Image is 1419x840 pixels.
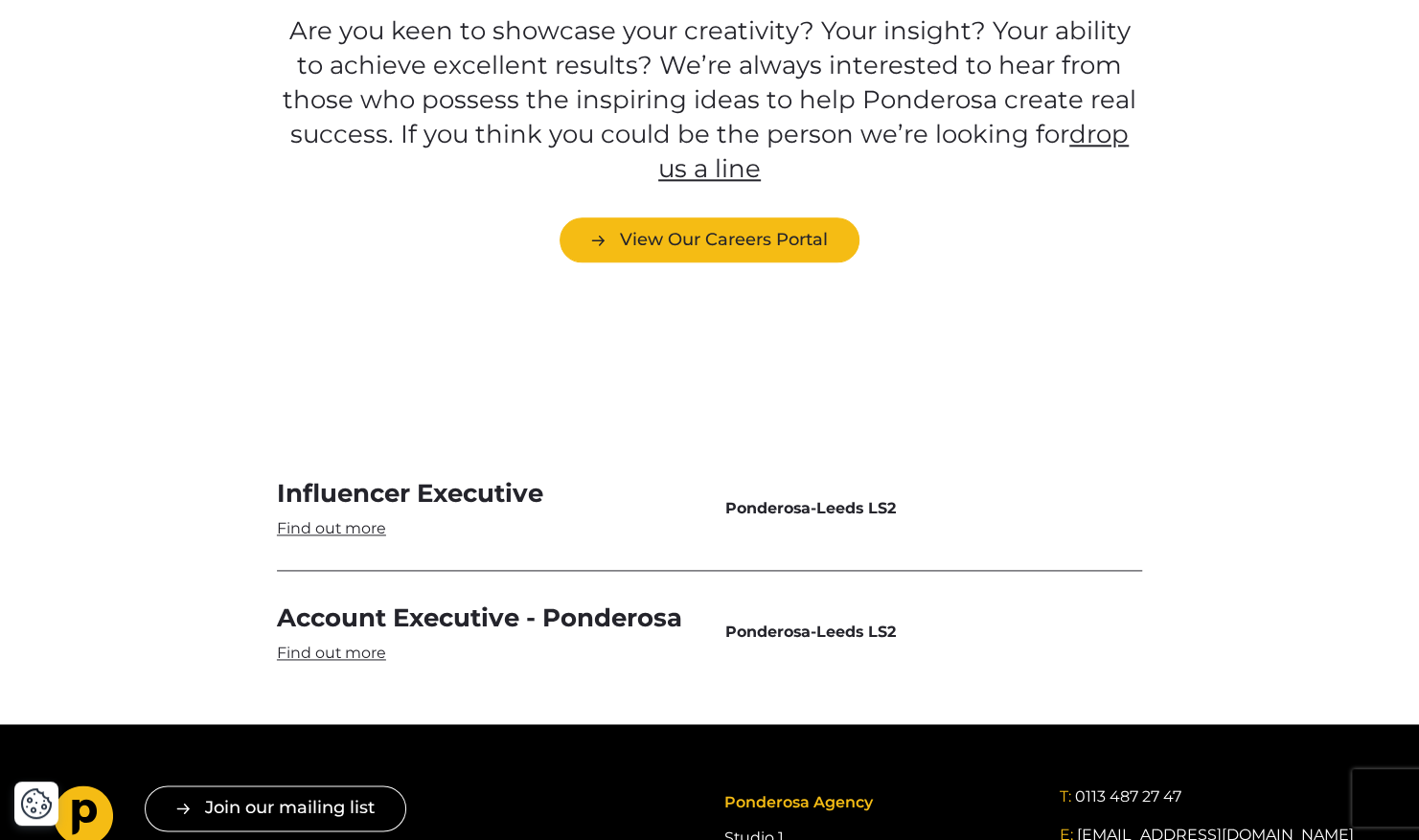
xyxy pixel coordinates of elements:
a: View Our Careers Portal [560,217,859,262]
span: Leeds LS2 [815,623,895,641]
a: Account Executive - Ponderosa [277,602,695,664]
p: Are you keen to showcase your creativity? Your insight? Your ability to achieve excellent results... [277,14,1142,187]
span: - [724,621,1142,644]
span: Ponderosa [724,499,810,517]
a: Influencer Executive [277,477,695,539]
span: Leeds LS2 [815,499,895,517]
a: 0113 487 27 47 [1074,785,1180,808]
span: Ponderosa [724,623,810,641]
button: Join our mailing list [145,785,406,830]
span: - [724,497,1142,520]
span: Ponderosa Agency [723,793,872,811]
img: Revisit consent button [20,787,53,820]
button: Cookie Settings [20,787,53,820]
span: T: [1059,787,1070,806]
